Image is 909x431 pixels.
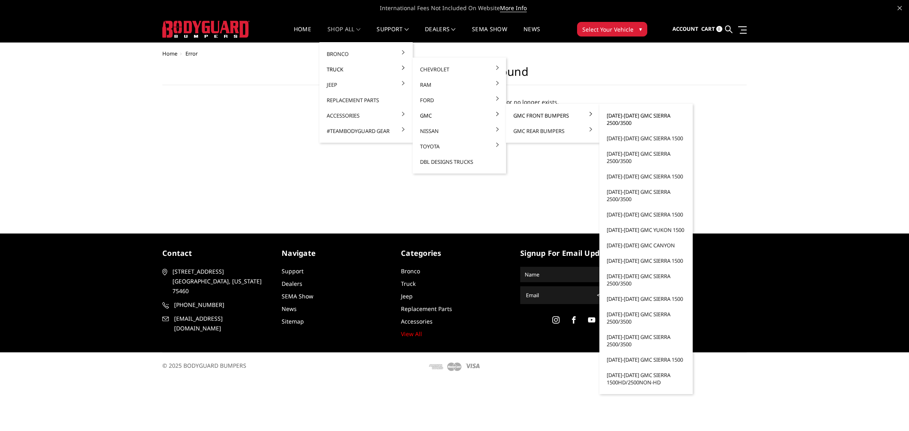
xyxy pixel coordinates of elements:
[603,222,689,238] a: [DATE]-[DATE] GMC Yukon 1500
[401,248,508,259] h5: Categories
[401,267,420,275] a: Bronco
[672,18,698,40] a: Account
[603,146,689,169] a: [DATE]-[DATE] GMC Sierra 2500/3500
[868,392,909,431] iframe: Chat Widget
[603,268,689,291] a: [DATE]-[DATE] GMC Sierra 2500/3500
[603,108,689,131] a: [DATE]-[DATE] GMC Sierra 2500/3500
[416,77,503,92] a: Ram
[425,26,456,42] a: Dealers
[185,50,198,57] span: Error
[523,289,593,302] input: Email
[401,292,413,300] a: Jeep
[263,97,646,107] p: Uh oh, looks like the page you are looking for has moved or no longer exists.
[162,300,269,310] a: [PHONE_NUMBER]
[162,65,747,85] h1: 404 Error - Page not found
[282,317,304,325] a: Sitemap
[577,22,647,36] button: Select Your Vehicle
[603,184,689,207] a: [DATE]-[DATE] GMC Sierra 2500/3500
[174,300,268,310] span: [PHONE_NUMBER]
[377,26,409,42] a: Support
[327,26,360,42] a: shop all
[416,108,503,123] a: GMC
[416,123,503,139] a: Nissan
[603,131,689,146] a: [DATE]-[DATE] GMC Sierra 1500
[672,25,698,32] span: Account
[603,253,689,268] a: [DATE]-[DATE] GMC Sierra 1500
[520,248,627,259] h5: signup for email updates
[582,25,633,34] span: Select Your Vehicle
[323,92,409,108] a: Replacement Parts
[701,25,715,32] span: Cart
[401,330,422,338] a: View All
[323,123,409,139] a: #TeamBodyguard Gear
[472,26,507,42] a: SEMA Show
[323,108,409,123] a: Accessories
[521,268,626,281] input: Name
[282,267,304,275] a: Support
[162,248,269,259] h5: contact
[603,169,689,184] a: [DATE]-[DATE] GMC Sierra 1500
[603,352,689,367] a: [DATE]-[DATE] GMC Sierra 1500
[603,291,689,307] a: [DATE]-[DATE] GMC Sierra 1500
[323,62,409,77] a: Truck
[603,367,689,390] a: [DATE]-[DATE] GMC Sierra 1500HD/2500non-HD
[416,62,503,77] a: Chevrolet
[500,4,527,12] a: More Info
[523,26,540,42] a: News
[323,77,409,92] a: Jeep
[323,46,409,62] a: Bronco
[416,154,503,169] a: DBL Designs Trucks
[174,314,268,333] span: [EMAIL_ADDRESS][DOMAIN_NAME]
[603,238,689,253] a: [DATE]-[DATE] GMC Canyon
[401,305,452,313] a: Replacement Parts
[162,314,269,333] a: [EMAIL_ADDRESS][DOMAIN_NAME]
[162,50,177,57] a: Home
[162,21,250,38] img: BODYGUARD BUMPERS
[162,362,246,369] span: © 2025 BODYGUARD BUMPERS
[401,280,416,287] a: Truck
[282,305,297,313] a: News
[603,307,689,329] a: [DATE]-[DATE] GMC Sierra 2500/3500
[603,207,689,222] a: [DATE]-[DATE] GMC Sierra 1500
[416,139,503,154] a: Toyota
[294,26,311,42] a: Home
[701,18,722,40] a: Cart 0
[282,280,302,287] a: Dealers
[416,92,503,108] a: Ford
[509,108,596,123] a: GMC Front Bumpers
[282,248,389,259] h5: Navigate
[401,317,433,325] a: Accessories
[603,329,689,352] a: [DATE]-[DATE] GMC Sierra 2500/3500
[639,25,642,33] span: ▾
[716,26,722,32] span: 0
[172,267,267,296] span: [STREET_ADDRESS] [GEOGRAPHIC_DATA], [US_STATE] 75460
[509,123,596,139] a: GMC Rear Bumpers
[282,292,313,300] a: SEMA Show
